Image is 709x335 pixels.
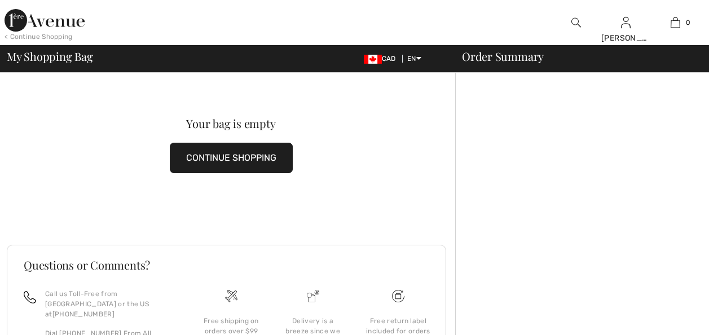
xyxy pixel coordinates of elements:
img: My Info [621,16,631,29]
a: [PHONE_NUMBER] [52,310,115,318]
span: EN [407,55,421,63]
button: CONTINUE SHOPPING [170,143,293,173]
div: < Continue Shopping [5,32,73,42]
a: Sign In [621,17,631,28]
div: [PERSON_NAME] [601,32,650,44]
div: Your bag is empty [29,118,433,129]
h3: Questions or Comments? [24,259,429,271]
a: 0 [651,16,699,29]
img: Delivery is a breeze since we pay the duties! [307,290,319,302]
img: Free shipping on orders over $99 [392,290,404,302]
img: search the website [571,16,581,29]
span: My Shopping Bag [7,51,93,62]
p: Call us Toll-Free from [GEOGRAPHIC_DATA] or the US at [45,289,177,319]
img: Canadian Dollar [364,55,382,64]
img: My Bag [671,16,680,29]
img: call [24,291,36,303]
img: 1ère Avenue [5,9,85,32]
img: Free shipping on orders over $99 [225,290,237,302]
span: CAD [364,55,400,63]
div: Order Summary [448,51,702,62]
span: 0 [686,17,690,28]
